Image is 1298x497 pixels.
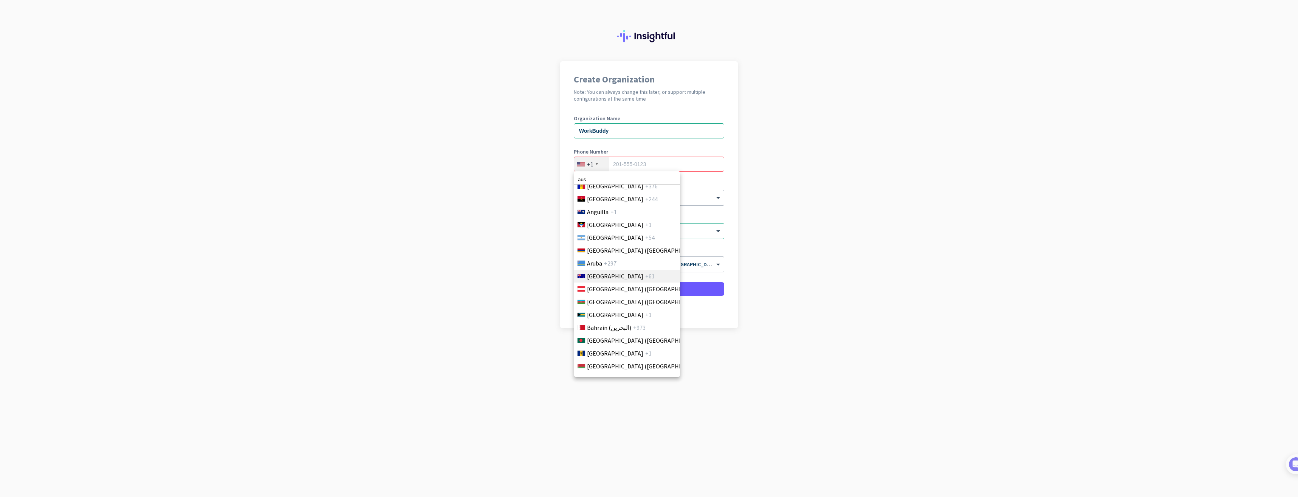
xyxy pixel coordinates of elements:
span: [GEOGRAPHIC_DATA] [587,349,643,358]
span: +1 [645,310,652,319]
input: Search Country [574,175,680,185]
span: +54 [645,233,655,242]
span: [GEOGRAPHIC_DATA] [587,310,643,319]
span: +244 [645,194,658,203]
span: +973 [633,323,646,332]
span: +297 [604,259,616,268]
span: [GEOGRAPHIC_DATA] [587,220,643,229]
span: [GEOGRAPHIC_DATA] ([GEOGRAPHIC_DATA]) [587,362,705,371]
span: [GEOGRAPHIC_DATA] ([GEOGRAPHIC_DATA]) [587,297,705,306]
span: [GEOGRAPHIC_DATA] [587,182,643,191]
span: [GEOGRAPHIC_DATA] ([GEOGRAPHIC_DATA]) [587,246,705,255]
span: +61 [645,272,655,281]
span: [GEOGRAPHIC_DATA] [587,194,643,203]
span: +376 [645,182,658,191]
span: Anguilla [587,207,609,216]
span: +1 [610,207,617,216]
span: [GEOGRAPHIC_DATA] [587,233,643,242]
span: [GEOGRAPHIC_DATA] ([GEOGRAPHIC_DATA]) [587,284,705,294]
span: +1 [645,220,652,229]
span: Aruba [587,259,602,268]
span: Bahrain (‫البحرين‬‎) [587,323,631,332]
span: [GEOGRAPHIC_DATA] ([GEOGRAPHIC_DATA]) [587,336,705,345]
span: [GEOGRAPHIC_DATA] [587,272,643,281]
span: +1 [645,349,652,358]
